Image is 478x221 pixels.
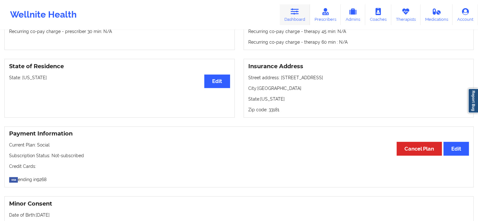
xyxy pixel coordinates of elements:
a: Prescribers [310,4,341,25]
p: Date of Birth: [DATE] [9,212,469,218]
p: Zip code: 33181 [248,107,469,113]
button: Cancel Plan [397,142,442,155]
p: City: [GEOGRAPHIC_DATA] [248,85,469,91]
a: Medications [420,4,453,25]
p: Recurring co-pay charge - therapy 45 min : N/A [248,28,469,35]
p: ending in 9268 [9,174,469,183]
p: Street address: [STREET_ADDRESS] [248,75,469,81]
button: Edit [204,75,230,88]
h3: Insurance Address [248,63,469,70]
a: Report Bug [468,88,478,113]
h3: State of Residence [9,63,230,70]
p: Recurring co-pay charge - prescriber 30 min : N/A [9,28,230,35]
p: Current Plan: Social [9,142,469,148]
button: Edit [443,142,469,155]
a: Account [453,4,478,25]
p: Subscription Status: Not-subscribed [9,152,469,159]
a: Therapists [391,4,420,25]
a: Dashboard [280,4,310,25]
p: State: [US_STATE] [248,96,469,102]
p: Credit Cards: [9,163,469,169]
p: Recurring co-pay charge - therapy 60 min : N/A [248,39,469,45]
a: Coaches [365,4,391,25]
h3: Payment Information [9,130,469,137]
h3: Minor Consent [9,200,469,207]
a: Admins [341,4,365,25]
p: State: [US_STATE] [9,75,230,81]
